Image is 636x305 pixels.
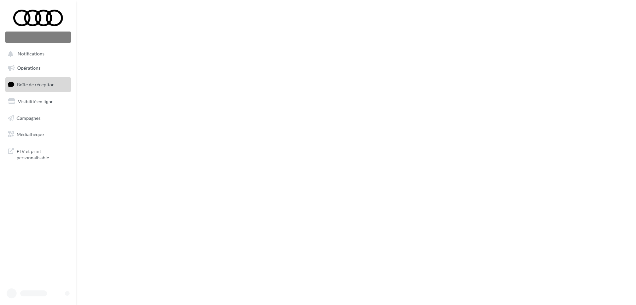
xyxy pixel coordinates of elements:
span: Visibilité en ligne [18,99,53,104]
a: Opérations [4,61,72,75]
a: Médiathèque [4,127,72,141]
span: Médiathèque [17,131,44,137]
span: Boîte de réception [17,82,55,87]
span: Campagnes [17,115,40,120]
a: Campagnes [4,111,72,125]
div: Nouvelle campagne [5,32,71,43]
span: Notifications [18,51,44,57]
span: Opérations [17,65,40,71]
a: Visibilité en ligne [4,95,72,109]
a: Boîte de réception [4,77,72,92]
span: PLV et print personnalisable [17,147,68,161]
a: PLV et print personnalisable [4,144,72,164]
